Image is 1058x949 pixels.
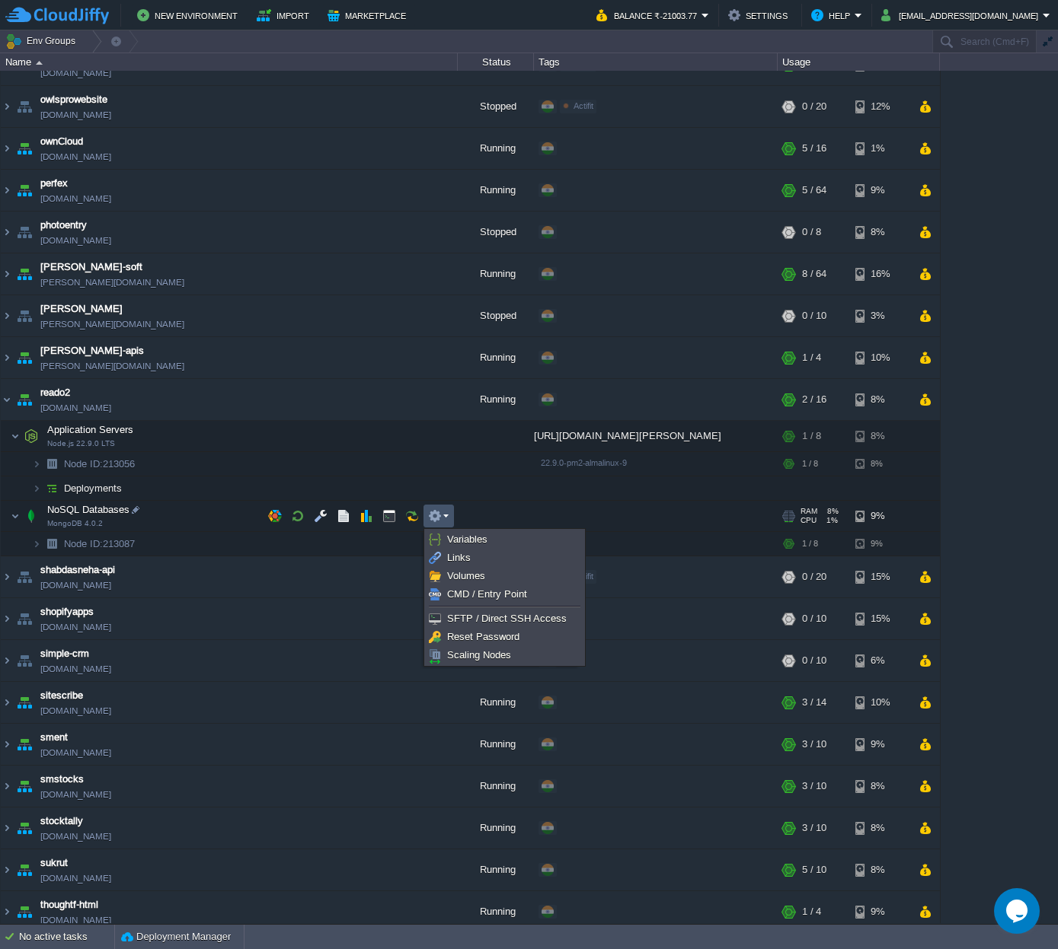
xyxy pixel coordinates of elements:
img: AMDAwAAAACH5BAEAAAAALAAAAAABAAEAAAICRAEAOw== [1,128,13,169]
a: [PERSON_NAME]-apis [40,343,144,358]
a: [DOMAIN_NAME] [40,619,111,635]
span: Scaling Nodes [447,649,511,661]
span: shopifyapps [40,604,94,619]
span: Links [447,552,471,563]
span: thoughtf-html [40,897,98,912]
div: 8 / 64 [802,253,826,295]
div: 2 / 16 [802,379,826,420]
iframe: chat widget [994,888,1043,934]
div: 3 / 10 [802,766,826,807]
img: AMDAwAAAACH5BAEAAAAALAAAAAABAAEAAAICRAEAOw== [1,295,13,336]
img: AMDAwAAAACH5BAEAAAAALAAAAAABAAEAAAICRAEAOw== [14,128,35,169]
img: AMDAwAAAACH5BAEAAAAALAAAAAABAAEAAAICRAEAOw== [14,640,35,681]
a: Reset Password [427,629,583,645]
div: Running [458,170,534,211]
a: NoSQL DatabasesMongoDB 4.0.2 [46,504,132,515]
a: [DOMAIN_NAME] [40,107,111,123]
div: 1 / 8 [802,421,821,451]
img: AMDAwAAAACH5BAEAAAAALAAAAAABAAEAAAICRAEAOw== [11,501,20,531]
img: AMDAwAAAACH5BAEAAAAALAAAAAABAAEAAAICRAEAOw== [21,501,42,531]
img: AMDAwAAAACH5BAEAAAAALAAAAAABAAEAAAICRAEAOw== [1,766,13,807]
a: [PERSON_NAME] [40,301,123,317]
div: 5 / 10 [802,849,826,890]
a: reado2 [40,385,70,400]
div: 5 / 64 [802,170,826,211]
span: simple-crm [40,646,89,661]
div: 3% [855,295,905,336]
img: AMDAwAAAACH5BAEAAAAALAAAAAABAAEAAAICRAEAOw== [1,556,13,597]
img: AMDAwAAAACH5BAEAAAAALAAAAAABAAEAAAICRAEAOw== [1,682,13,723]
span: CPU [801,516,817,525]
span: Application Servers [46,423,136,436]
img: AMDAwAAAACH5BAEAAAAALAAAAAABAAEAAAICRAEAOw== [14,170,35,211]
a: [DOMAIN_NAME] [40,745,111,760]
button: Balance ₹-21003.77 [596,6,702,24]
a: Node ID:213087 [62,537,137,550]
img: AMDAwAAAACH5BAEAAAAALAAAAAABAAEAAAICRAEAOw== [11,421,20,451]
span: sitescribe [40,688,83,703]
a: sment [40,730,68,745]
img: AMDAwAAAACH5BAEAAAAALAAAAAABAAEAAAICRAEAOw== [14,807,35,849]
img: AMDAwAAAACH5BAEAAAAALAAAAAABAAEAAAICRAEAOw== [14,682,35,723]
a: [DOMAIN_NAME] [40,912,111,928]
div: 8% [855,379,905,420]
div: Stopped [458,295,534,336]
a: [DOMAIN_NAME] [40,233,111,248]
a: [DOMAIN_NAME] [40,578,111,593]
img: AMDAwAAAACH5BAEAAAAALAAAAAABAAEAAAICRAEAOw== [14,212,35,253]
button: Marketplace [328,6,411,24]
div: Status [459,53,533,71]
a: Deployments [62,482,124,495]
img: AMDAwAAAACH5BAEAAAAALAAAAAABAAEAAAICRAEAOw== [1,891,13,932]
a: [DOMAIN_NAME] [40,787,111,802]
div: 10% [855,682,905,723]
img: AMDAwAAAACH5BAEAAAAALAAAAAABAAEAAAICRAEAOw== [1,598,13,639]
a: [DOMAIN_NAME] [40,703,111,718]
img: AMDAwAAAACH5BAEAAAAALAAAAAABAAEAAAICRAEAOw== [14,86,35,127]
div: [URL][DOMAIN_NAME][PERSON_NAME] [534,421,778,451]
div: 9% [855,532,905,556]
button: Help [811,6,855,24]
div: Running [458,253,534,295]
span: 22.9.0-pm2-almalinux-9 [541,458,627,467]
div: Running [458,128,534,169]
div: 1 / 4 [802,337,821,378]
div: 0 / 10 [802,640,826,681]
img: AMDAwAAAACH5BAEAAAAALAAAAAABAAEAAAICRAEAOw== [1,170,13,211]
div: Running [458,766,534,807]
a: [DOMAIN_NAME] [40,829,111,844]
div: 12% [855,86,905,127]
span: Node ID: [64,538,103,549]
div: 1% [855,128,905,169]
img: AMDAwAAAACH5BAEAAAAALAAAAAABAAEAAAICRAEAOw== [1,807,13,849]
div: 9% [855,501,905,531]
button: Settings [728,6,792,24]
div: 8% [855,807,905,849]
div: 5 / 16 [802,128,826,169]
img: AMDAwAAAACH5BAEAAAAALAAAAAABAAEAAAICRAEAOw== [41,532,62,556]
img: AMDAwAAAACH5BAEAAAAALAAAAAABAAEAAAICRAEAOw== [14,598,35,639]
a: shabdasneha-api [40,562,115,578]
img: AMDAwAAAACH5BAEAAAAALAAAAAABAAEAAAICRAEAOw== [41,452,62,476]
span: Variables [447,533,487,545]
a: Scaling Nodes [427,647,583,664]
img: AMDAwAAAACH5BAEAAAAALAAAAAABAAEAAAICRAEAOw== [14,556,35,597]
span: sukrut [40,855,68,871]
div: 0 / 10 [802,598,826,639]
img: AMDAwAAAACH5BAEAAAAALAAAAAABAAEAAAICRAEAOw== [14,849,35,890]
div: 9% [855,170,905,211]
img: AMDAwAAAACH5BAEAAAAALAAAAAABAAEAAAICRAEAOw== [14,295,35,336]
img: AMDAwAAAACH5BAEAAAAALAAAAAABAAEAAAICRAEAOw== [32,532,41,556]
a: ownCloud [40,134,83,149]
a: Volumes [427,568,583,584]
img: AMDAwAAAACH5BAEAAAAALAAAAAABAAEAAAICRAEAOw== [32,476,41,500]
div: Stopped [458,212,534,253]
div: Tags [535,53,777,71]
span: smstocks [40,772,84,787]
img: AMDAwAAAACH5BAEAAAAALAAAAAABAAEAAAICRAEAOw== [32,452,41,476]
